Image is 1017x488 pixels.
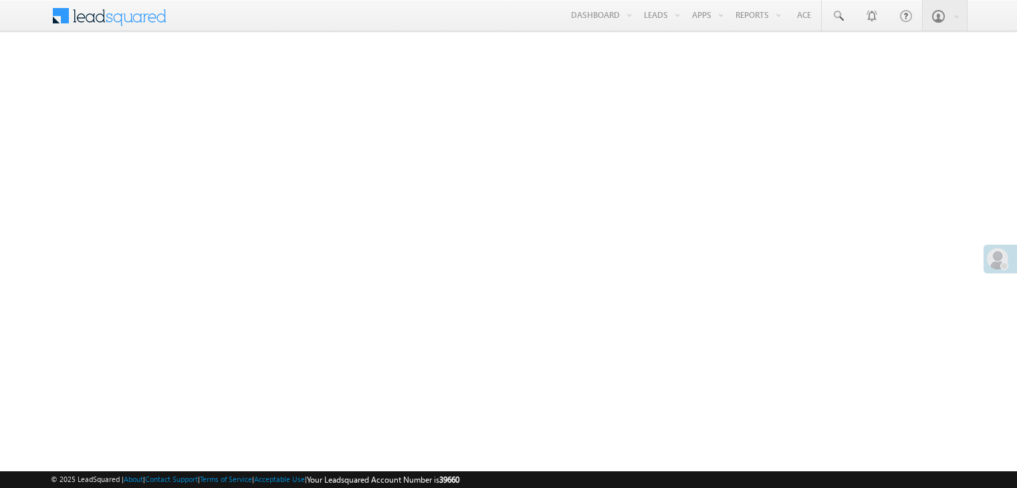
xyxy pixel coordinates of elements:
[254,475,305,483] a: Acceptable Use
[51,473,459,486] span: © 2025 LeadSquared | | | | |
[307,475,459,485] span: Your Leadsquared Account Number is
[200,475,252,483] a: Terms of Service
[124,475,143,483] a: About
[439,475,459,485] span: 39660
[145,475,198,483] a: Contact Support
